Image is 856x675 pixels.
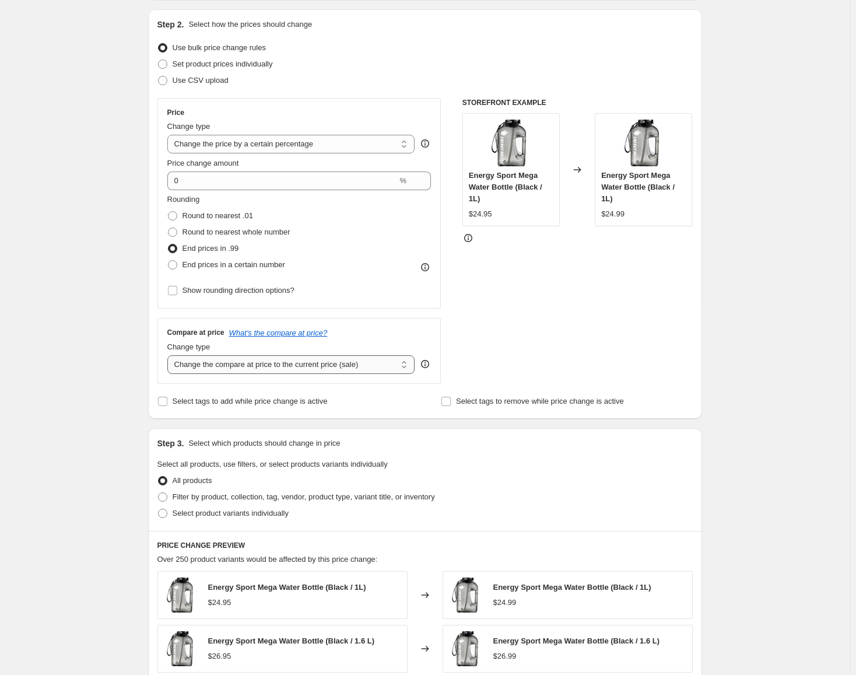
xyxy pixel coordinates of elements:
[164,631,199,666] img: energy-sport-mega-vattenflaska-248556_3c5a2bc0-7dc8-40fa-844b-a84ab0571bbe-857793_80x.jpg
[157,460,388,468] span: Select all products, use filters, or select products variants individually
[419,358,431,370] div: help
[173,509,289,517] span: Select product variants individually
[601,208,625,220] div: $24.99
[188,438,340,449] p: Select which products should change in price
[167,159,239,167] span: Price change amount
[449,631,484,666] img: energy-sport-mega-vattenflaska-248556_3c5a2bc0-7dc8-40fa-844b-a84ab0571bbe-857793_80x.jpg
[157,438,184,449] h2: Step 3.
[208,636,375,645] span: Energy Sport Mega Water Bottle (Black / 1.6 L)
[173,76,229,85] span: Use CSV upload
[173,397,328,405] span: Select tags to add while price change is active
[493,636,660,645] span: Energy Sport Mega Water Bottle (Black / 1.6 L)
[487,120,534,166] img: energy-sport-mega-vattenflaska-248556_3c5a2bc0-7dc8-40fa-844b-a84ab0571bbe-857793_80x.jpg
[183,286,294,295] span: Show rounding direction options?
[493,650,517,662] div: $26.99
[157,19,184,30] h2: Step 2.
[157,555,378,564] span: Over 250 product variants would be affected by this price change:
[493,597,517,608] div: $24.99
[173,492,435,501] span: Filter by product, collection, tag, vendor, product type, variant title, or inventory
[620,120,667,166] img: energy-sport-mega-vattenflaska-248556_3c5a2bc0-7dc8-40fa-844b-a84ab0571bbe-857793_80x.jpg
[469,171,542,203] span: Energy Sport Mega Water Bottle (Black / 1L)
[601,171,675,203] span: Energy Sport Mega Water Bottle (Black / 1L)
[183,244,239,253] span: End prices in .99
[188,19,312,30] p: Select how the prices should change
[167,328,224,337] h3: Compare at price
[469,208,492,220] div: $24.95
[449,578,484,613] img: energy-sport-mega-vattenflaska-248556_3c5a2bc0-7dc8-40fa-844b-a84ab0571bbe-857793_80x.jpg
[183,211,253,220] span: Round to nearest .01
[167,342,211,351] span: Change type
[183,228,290,236] span: Round to nearest whole number
[173,43,266,52] span: Use bulk price change rules
[208,650,231,662] div: $26.95
[493,583,651,592] span: Energy Sport Mega Water Bottle (Black / 1L)
[419,138,431,149] div: help
[173,60,273,68] span: Set product prices individually
[167,108,184,117] h3: Price
[399,176,406,185] span: %
[167,122,211,131] span: Change type
[208,583,366,592] span: Energy Sport Mega Water Bottle (Black / 1L)
[157,541,693,550] h6: PRICE CHANGE PREVIEW
[173,476,212,485] span: All products
[167,195,200,204] span: Rounding
[208,597,231,608] div: $24.95
[462,98,693,107] h6: STOREFRONT EXAMPLE
[164,578,199,613] img: energy-sport-mega-vattenflaska-248556_3c5a2bc0-7dc8-40fa-844b-a84ab0571bbe-857793_80x.jpg
[167,172,398,190] input: -15
[456,397,624,405] span: Select tags to remove while price change is active
[229,328,328,337] button: What's the compare at price?
[183,260,285,269] span: End prices in a certain number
